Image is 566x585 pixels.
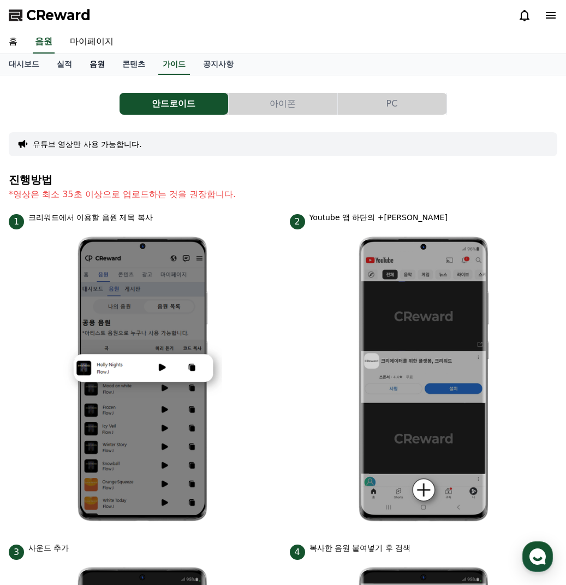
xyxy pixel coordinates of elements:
[9,545,24,560] span: 3
[3,346,72,374] a: 홈
[120,93,229,115] a: 안드로이드
[290,545,305,560] span: 4
[309,212,448,223] p: Youtube 앱 하단의 +[PERSON_NAME]
[34,363,41,371] span: 홈
[229,93,338,115] a: 아이폰
[81,54,114,75] a: 음원
[33,139,142,150] button: 유튜브 영상만 사용 가능합니다.
[120,93,228,115] button: 안드로이드
[28,542,69,554] p: 사운드 추가
[338,93,447,115] a: PC
[33,31,55,54] a: 음원
[63,229,222,529] img: 1.png
[48,54,81,75] a: 실적
[61,31,122,54] a: 마이페이지
[194,54,242,75] a: 공지사항
[9,7,91,24] a: CReward
[290,214,305,229] span: 2
[72,346,141,374] a: 대화
[141,346,210,374] a: 설정
[9,174,557,186] h4: 진행방법
[344,229,503,529] img: 2.png
[26,7,91,24] span: CReward
[28,212,153,223] p: 크리워드에서 이용할 음원 제목 복사
[9,214,24,229] span: 1
[309,542,411,554] p: 복사한 음원 붙여넣기 후 검색
[158,54,190,75] a: 가이드
[100,363,113,372] span: 대화
[169,363,182,371] span: 설정
[338,93,446,115] button: PC
[114,54,154,75] a: 콘텐츠
[229,93,337,115] button: 아이폰
[9,188,557,201] p: *영상은 최소 35초 이상으로 업로드하는 것을 권장합니다.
